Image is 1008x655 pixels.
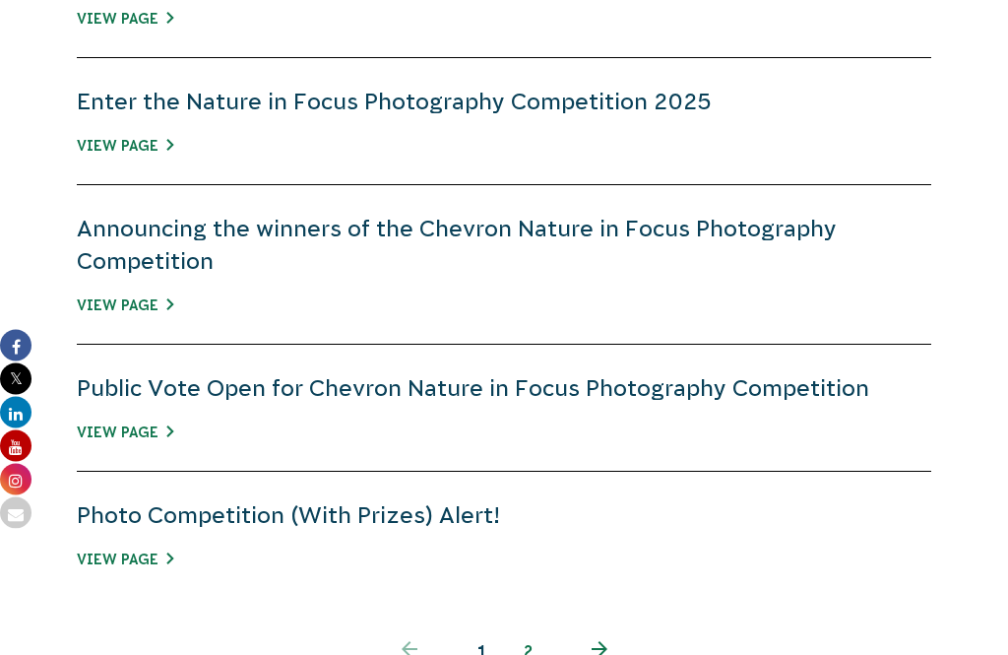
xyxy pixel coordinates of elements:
[77,298,173,314] a: View Page
[77,90,712,115] a: Enter the Nature in Focus Photography Competition 2025
[77,12,173,28] a: View Page
[77,217,837,274] a: Announcing the winners of the Chevron Nature in Focus Photography Competition
[77,553,173,568] a: View Page
[77,426,173,441] a: View Page
[77,139,173,155] a: View Page
[77,503,500,529] a: Photo Competition (With Prizes) Alert!
[77,376,869,402] a: Public Vote Open for Chevron Nature in Focus Photography Competition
